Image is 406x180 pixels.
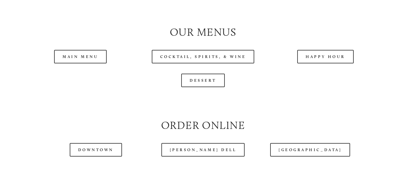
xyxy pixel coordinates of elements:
h2: Order Online [24,118,382,133]
a: [GEOGRAPHIC_DATA] [270,143,350,157]
a: Downtown [70,143,122,157]
a: Happy Hour [297,50,354,63]
a: Main Menu [54,50,107,63]
a: Cocktail, Spirits, & Wine [152,50,255,63]
a: [PERSON_NAME] Dell [161,143,245,157]
a: Dessert [181,74,225,87]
